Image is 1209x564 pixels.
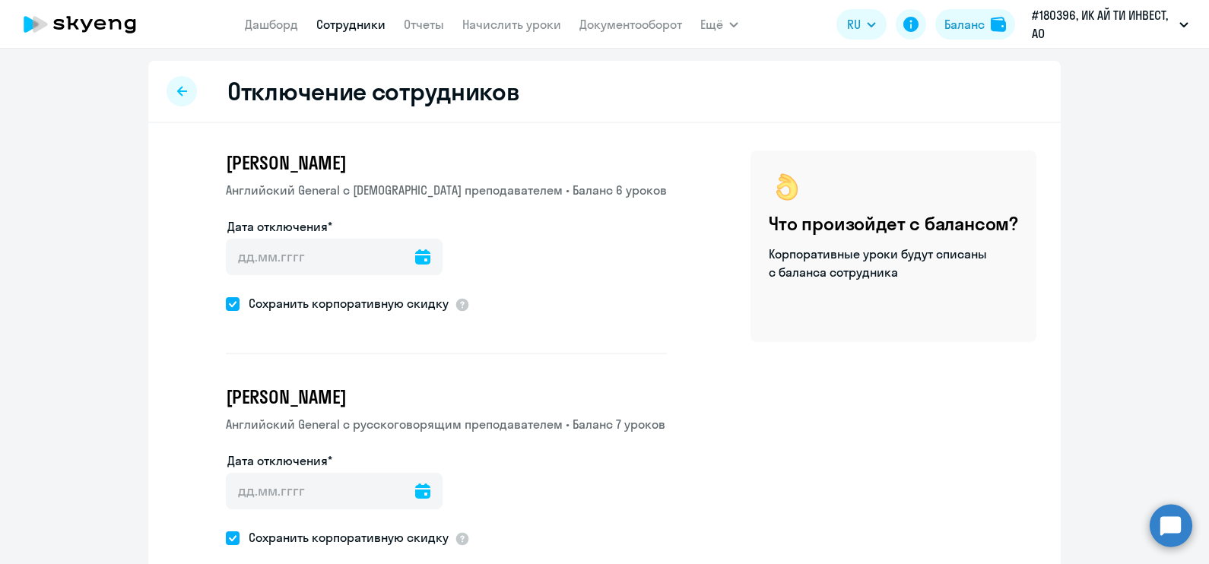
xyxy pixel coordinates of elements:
a: Отчеты [404,17,444,32]
a: Дашборд [245,17,298,32]
p: Английский General с [DEMOGRAPHIC_DATA] преподавателем • Баланс 6 уроков [226,181,667,199]
h2: Отключение сотрудников [227,76,519,106]
input: дд.мм.гггг [226,239,443,275]
p: Английский General с русскоговорящим преподавателем • Баланс 7 уроков [226,415,667,433]
button: Ещё [700,9,738,40]
label: Дата отключения* [227,452,332,470]
a: Начислить уроки [462,17,561,32]
span: Сохранить корпоративную скидку [240,528,449,547]
input: дд.мм.гггг [226,473,443,509]
span: Сохранить корпоративную скидку [240,294,449,312]
span: [PERSON_NAME] [226,385,346,409]
img: ok [769,169,805,205]
p: Корпоративные уроки будут списаны с баланса сотрудника [769,245,989,281]
h4: Что произойдет с балансом? [769,211,1018,236]
button: Балансbalance [935,9,1015,40]
span: [PERSON_NAME] [226,151,346,175]
span: RU [847,15,861,33]
p: #180396, ИК АЙ ТИ ИНВЕСТ, АО [1032,6,1173,43]
button: #180396, ИК АЙ ТИ ИНВЕСТ, АО [1024,6,1196,43]
span: Ещё [700,15,723,33]
img: balance [991,17,1006,32]
a: Документооборот [579,17,682,32]
button: RU [836,9,887,40]
div: Баланс [944,15,985,33]
a: Сотрудники [316,17,386,32]
label: Дата отключения* [227,217,332,236]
